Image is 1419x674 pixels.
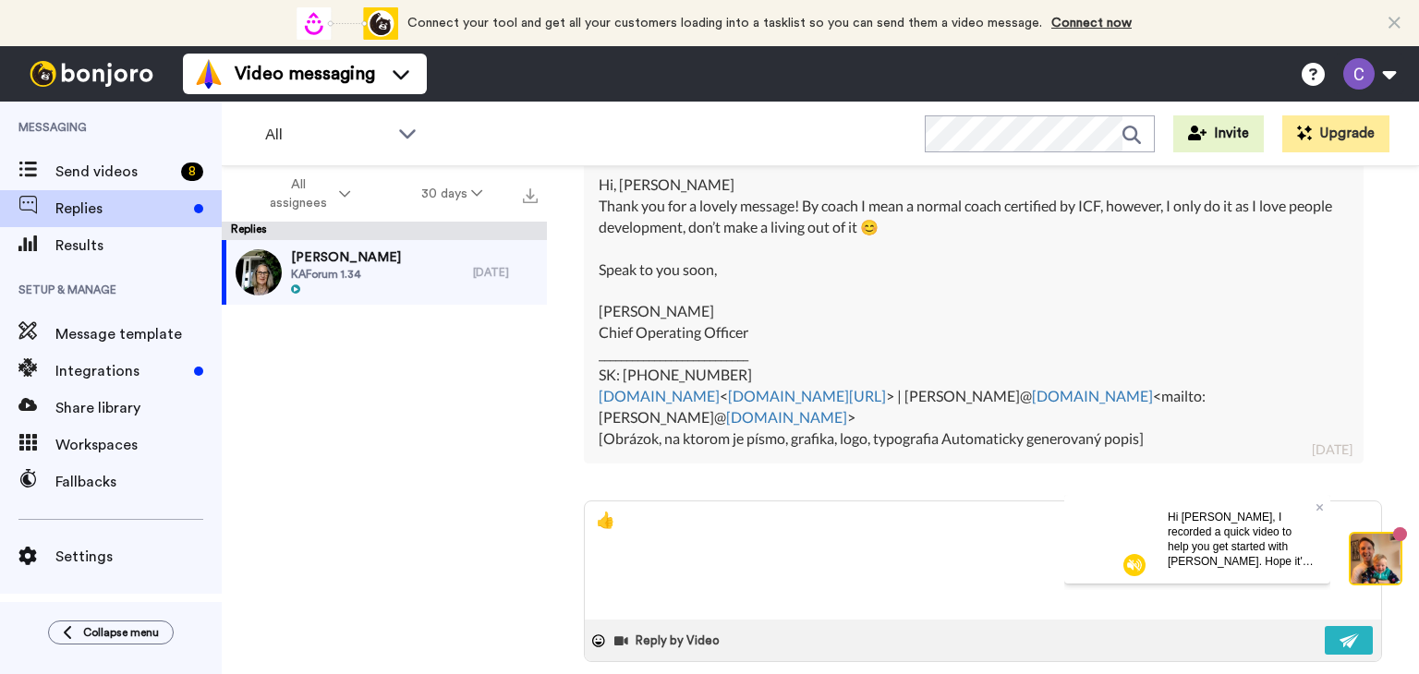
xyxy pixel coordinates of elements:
img: b701810b-1cd7-4a34-910c-0607a528f9ba-thumb.jpg [236,249,282,295]
a: Connect now [1051,17,1132,30]
div: [DATE] [473,265,538,280]
span: Integrations [55,360,187,382]
span: Message template [55,323,222,345]
span: Settings [55,546,222,568]
button: Collapse menu [48,620,174,644]
span: All assignees [261,175,335,212]
div: [DATE] [1312,440,1352,459]
a: [DOMAIN_NAME] [726,408,847,426]
span: Fallbacks [55,471,222,493]
span: Workspaces [55,434,222,456]
span: Video messaging [235,61,375,87]
span: Collapse menu [83,625,159,640]
button: Upgrade [1282,115,1389,152]
img: export.svg [523,188,538,203]
span: Hi [PERSON_NAME], I recorded a quick video to help you get started with [PERSON_NAME]. Hope it's ... [103,16,249,88]
img: 5087268b-a063-445d-b3f7-59d8cce3615b-1541509651.jpg [2,4,52,54]
a: [DOMAIN_NAME] [599,387,720,404]
span: Replies [55,198,187,220]
span: All [265,124,389,146]
img: bj-logo-header-white.svg [22,61,161,87]
img: vm-color.svg [194,59,224,89]
div: Hi, [PERSON_NAME] Thank you for a lovely message! By coach I mean a normal coach certified by ICF... [599,175,1349,449]
span: [PERSON_NAME] [291,248,401,267]
div: animation [297,7,398,40]
button: Export all results that match these filters now. [517,180,543,208]
textarea: 👍 [585,501,1381,620]
button: Reply by Video [612,627,725,655]
a: [PERSON_NAME]KAForum 1.34[DATE] [222,240,547,305]
span: Connect your tool and get all your customers loading into a tasklist so you can send them a video... [407,17,1042,30]
button: 30 days [386,177,518,211]
span: Send videos [55,161,174,183]
span: KAForum 1.34 [291,267,401,282]
div: Replies [222,222,547,240]
a: [DOMAIN_NAME] [1032,387,1153,404]
img: mute-white.svg [59,59,81,81]
div: 8 [181,162,203,181]
button: Invite [1173,115,1264,152]
span: Share library [55,397,222,419]
button: All assignees [225,168,386,220]
a: [DOMAIN_NAME][URL] [728,387,886,404]
img: send-white.svg [1340,633,1360,648]
span: Results [55,235,222,257]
